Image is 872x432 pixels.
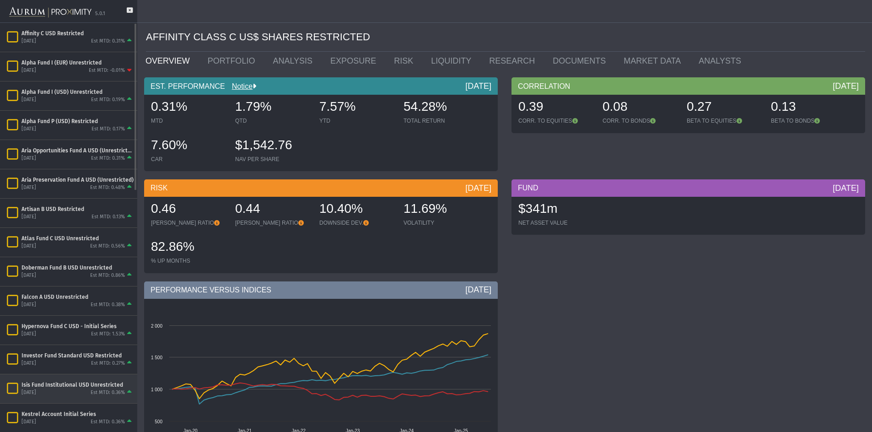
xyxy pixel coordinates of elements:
[319,98,394,117] div: 7.57%
[151,99,187,113] span: 0.31%
[90,243,125,250] div: Est MTD: 0.56%
[22,214,36,221] div: [DATE]
[235,99,271,113] span: 1.79%
[833,81,859,92] div: [DATE]
[687,117,762,124] div: BETA TO EQUITIES
[91,419,125,426] div: Est MTD: 0.36%
[22,360,36,367] div: [DATE]
[22,410,134,418] div: Kestrel Account Initial Series
[511,179,865,197] div: FUND
[9,2,92,22] img: Aurum-Proximity%20white.svg
[91,331,125,338] div: Est MTD: 1.53%
[151,324,162,329] text: 2 000
[151,355,162,360] text: 1 500
[201,52,266,70] a: PORTFOLIO
[225,82,253,90] a: Notice
[22,126,36,133] div: [DATE]
[22,264,134,271] div: Doberman Fund B USD Unrestricted
[22,97,36,103] div: [DATE]
[235,219,310,227] div: [PERSON_NAME] RATIO
[518,219,593,227] div: NET ASSET VALUE
[771,98,846,117] div: 0.13
[22,381,134,389] div: Isis Fund Institutional USD Unrestricted
[511,77,865,95] div: CORRELATION
[22,235,134,242] div: Atlas Fund C USD Unrestricted
[22,419,36,426] div: [DATE]
[95,11,105,17] div: 5.0.1
[518,99,544,113] span: 0.39
[424,52,482,70] a: LIQUIDITY
[22,118,134,125] div: Alpha Fund P (USD) Restricted
[692,52,752,70] a: ANALYSTS
[22,293,134,301] div: Falcon A USD Unrestricted
[155,419,162,424] text: 500
[22,88,134,96] div: Alpha Fund I (USD) Unrestricted
[319,219,394,227] div: DOWNSIDE DEV.
[151,117,226,124] div: MTD
[22,302,36,308] div: [DATE]
[518,200,593,219] div: $341m
[465,284,491,295] div: [DATE]
[139,52,201,70] a: OVERVIEW
[235,117,310,124] div: QTD
[225,81,256,92] div: Notice
[91,97,125,103] div: Est MTD: 0.19%
[404,117,479,124] div: TOTAL RETURN
[235,136,310,156] div: $1,542.76
[482,52,546,70] a: RESEARCH
[833,183,859,194] div: [DATE]
[91,155,125,162] div: Est MTD: 0.31%
[91,302,125,308] div: Est MTD: 0.38%
[144,281,498,299] div: PERFORMANCE VERSUS INDICES
[603,117,678,124] div: CORR. TO BONDS
[22,184,36,191] div: [DATE]
[22,323,134,330] div: Hypernova Fund C USD - Initial Series
[465,183,491,194] div: [DATE]
[617,52,692,70] a: MARKET DATA
[151,238,226,257] div: 82.86%
[387,52,424,70] a: RISK
[92,214,125,221] div: Est MTD: 0.13%
[22,155,36,162] div: [DATE]
[235,200,310,219] div: 0.44
[22,59,134,66] div: Alpha Fund I (EUR) Unrestricted
[22,38,36,45] div: [DATE]
[518,117,593,124] div: CORR. TO EQUITIES
[151,136,226,156] div: 7.60%
[22,389,36,396] div: [DATE]
[89,67,125,74] div: Est MTD: -0.01%
[151,200,226,219] div: 0.46
[319,117,394,124] div: YTD
[22,30,134,37] div: Affinity C USD Restricted
[91,38,125,45] div: Est MTD: 0.31%
[91,360,125,367] div: Est MTD: 0.27%
[90,184,125,191] div: Est MTD: 0.48%
[22,67,36,74] div: [DATE]
[22,272,36,279] div: [DATE]
[151,387,162,392] text: 1 000
[144,179,498,197] div: RISK
[92,126,125,133] div: Est MTD: 0.17%
[603,98,678,117] div: 0.08
[22,243,36,250] div: [DATE]
[465,81,491,92] div: [DATE]
[22,176,134,184] div: Aria Preservation Fund A USD (Unrestricted)
[771,117,846,124] div: BETA TO BONDS
[146,23,865,52] div: AFFINITY CLASS C US$ SHARES RESTRICTED
[22,205,134,213] div: Artisan B USD Restricted
[22,147,134,154] div: Aria Opportunities Fund A USD (Unrestricted)
[235,156,310,163] div: NAV PER SHARE
[546,52,617,70] a: DOCUMENTS
[151,219,226,227] div: [PERSON_NAME] RATIO
[151,257,226,265] div: % UP MONTHS
[404,98,479,117] div: 54.28%
[22,331,36,338] div: [DATE]
[91,389,125,396] div: Est MTD: 0.36%
[90,272,125,279] div: Est MTD: 0.86%
[687,98,762,117] div: 0.27
[323,52,387,70] a: EXPOSURE
[144,77,498,95] div: EST. PERFORMANCE
[266,52,323,70] a: ANALYSIS
[319,200,394,219] div: 10.40%
[404,200,479,219] div: 11.69%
